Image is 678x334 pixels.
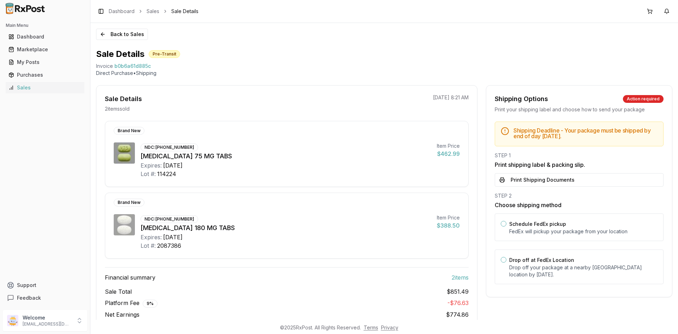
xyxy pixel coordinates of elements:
[495,106,664,113] div: Print your shipping label and choose how to send your package
[141,233,162,241] div: Expires:
[437,150,460,158] div: $462.99
[114,214,135,235] img: Nexletol 180 MG TABS
[6,56,84,69] a: My Posts
[6,30,84,43] a: Dashboard
[7,315,18,326] img: User avatar
[157,241,181,250] div: 2087386
[495,152,664,159] div: STEP 1
[96,29,148,40] button: Back to Sales
[105,273,155,282] span: Financial summary
[109,8,135,15] a: Dashboard
[8,84,82,91] div: Sales
[3,292,87,304] button: Feedback
[171,8,198,15] span: Sale Details
[3,69,87,81] button: Purchases
[149,50,180,58] div: Pre-Transit
[23,321,72,327] p: [EMAIL_ADDRESS][DOMAIN_NAME]
[109,8,198,15] nav: breadcrumb
[495,192,664,199] div: STEP 2
[3,57,87,68] button: My Posts
[114,199,144,206] div: Brand New
[147,8,159,15] a: Sales
[105,310,139,319] span: Net Earnings
[141,215,198,223] div: NDC: [PHONE_NUMBER]
[447,287,469,296] span: $851.49
[446,311,469,318] span: $774.86
[114,142,135,164] img: Gemtesa 75 MG TABS
[452,273,469,282] span: 2 item s
[6,69,84,81] a: Purchases
[6,23,84,28] h2: Main Menu
[509,264,658,278] p: Drop off your package at a nearby [GEOGRAPHIC_DATA] location by [DATE] .
[17,294,41,301] span: Feedback
[141,223,431,233] div: [MEDICAL_DATA] 180 MG TABS
[143,300,157,307] div: 9 %
[495,160,664,169] h3: Print shipping label & packing slip.
[8,71,82,78] div: Purchases
[105,299,157,307] span: Platform Fee
[114,63,151,70] span: b0b6a61d885c
[96,48,144,60] h1: Sale Details
[509,228,658,235] p: FedEx will pickup your package from your location
[3,82,87,93] button: Sales
[3,31,87,42] button: Dashboard
[381,324,398,330] a: Privacy
[437,221,460,230] div: $388.50
[114,127,144,135] div: Brand New
[495,173,664,187] button: Print Shipping Documents
[8,59,82,66] div: My Posts
[8,46,82,53] div: Marketplace
[623,95,664,103] div: Action required
[6,43,84,56] a: Marketplace
[141,143,198,151] div: NDC: [PHONE_NUMBER]
[437,142,460,150] div: Item Price
[141,161,162,170] div: Expires:
[3,44,87,55] button: Marketplace
[141,241,156,250] div: Lot #:
[105,287,132,296] span: Sale Total
[6,81,84,94] a: Sales
[437,214,460,221] div: Item Price
[163,233,183,241] div: [DATE]
[513,128,658,139] h5: Shipping Deadline - Your package must be shipped by end of day [DATE] .
[3,279,87,292] button: Support
[141,151,431,161] div: [MEDICAL_DATA] 75 MG TABS
[96,63,113,70] div: Invoice
[509,257,574,263] label: Drop off at FedEx Location
[8,33,82,40] div: Dashboard
[509,221,566,227] label: Schedule FedEx pickup
[364,324,378,330] a: Terms
[495,201,664,209] h3: Choose shipping method
[105,105,130,112] p: 2 item s sold
[495,94,548,104] div: Shipping Options
[96,70,672,77] p: Direct Purchase • Shipping
[23,314,72,321] p: Welcome
[163,161,183,170] div: [DATE]
[157,170,176,178] div: 114224
[447,299,469,306] span: - $76.63
[3,3,48,14] img: RxPost Logo
[141,170,156,178] div: Lot #:
[433,94,469,101] p: [DATE] 8:21 AM
[105,94,142,104] div: Sale Details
